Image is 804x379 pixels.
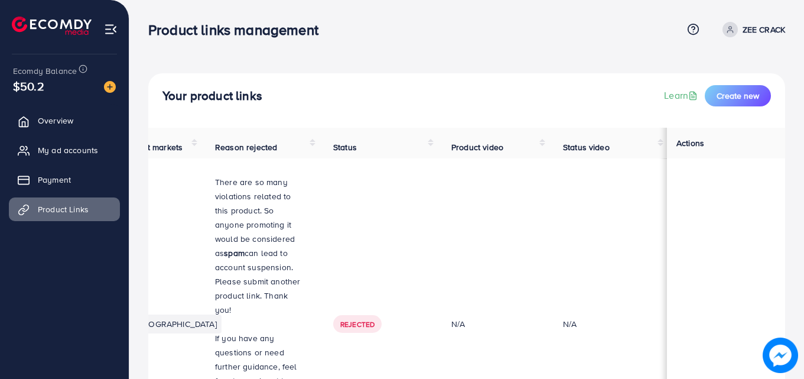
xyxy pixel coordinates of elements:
img: menu [104,22,118,36]
h4: Your product links [162,89,262,103]
span: Status video [563,141,610,153]
div: N/A [563,318,577,330]
img: image [763,338,798,373]
span: Actions [676,137,704,149]
span: Payment [38,174,71,186]
a: ZEE CRACK [718,22,785,37]
span: My ad accounts [38,144,98,156]
a: My ad accounts [9,138,120,162]
a: Product Links [9,197,120,221]
span: Target markets [126,141,183,153]
span: There are so many violations related to this product. So anyone promoting it would be considered as [215,176,295,259]
span: Overview [38,115,73,127]
a: Payment [9,168,120,192]
a: Learn [664,89,700,102]
a: Overview [9,109,120,132]
strong: spam [224,247,245,259]
span: Status [333,141,357,153]
span: Rejected [340,319,375,329]
span: can lead to account suspension. Please submit another product link. Thank you! [215,247,300,316]
p: ZEE CRACK [743,22,785,37]
span: Reason rejected [215,141,277,153]
li: [GEOGRAPHIC_DATA] [131,315,222,333]
img: logo [12,17,92,35]
span: Ecomdy Balance [13,65,77,77]
span: Product video [451,141,503,153]
span: Product Links [38,203,89,215]
button: Create new [705,85,771,106]
div: N/A [451,318,535,330]
span: $50.2 [13,77,44,95]
img: image [104,81,116,93]
span: Create new [717,90,759,102]
h3: Product links management [148,21,328,38]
